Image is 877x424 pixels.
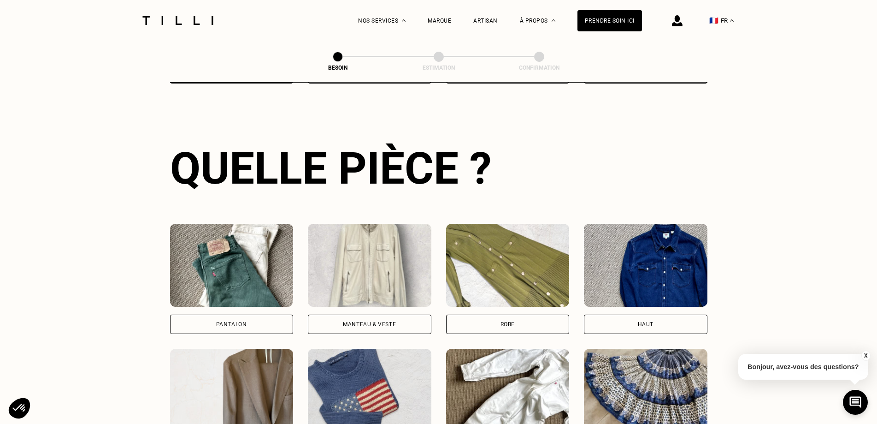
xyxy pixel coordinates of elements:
div: Pantalon [216,322,247,327]
div: Robe [500,322,515,327]
div: Besoin [292,65,384,71]
img: menu déroulant [730,19,734,22]
img: Menu déroulant [402,19,406,22]
div: Haut [638,322,653,327]
a: Artisan [473,18,498,24]
button: X [861,351,870,361]
img: Tilli retouche votre Manteau & Veste [308,224,431,307]
a: Marque [428,18,451,24]
img: Menu déroulant à propos [552,19,555,22]
img: Logo du service de couturière Tilli [139,16,217,25]
span: 🇫🇷 [709,16,718,25]
img: Tilli retouche votre Pantalon [170,224,294,307]
img: Tilli retouche votre Robe [446,224,570,307]
div: Estimation [393,65,485,71]
p: Bonjour, avez-vous des questions? [738,354,868,380]
div: Quelle pièce ? [170,143,707,194]
div: Manteau & Veste [343,322,396,327]
img: icône connexion [672,15,683,26]
img: Tilli retouche votre Haut [584,224,707,307]
a: Prendre soin ici [577,10,642,31]
div: Confirmation [493,65,585,71]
